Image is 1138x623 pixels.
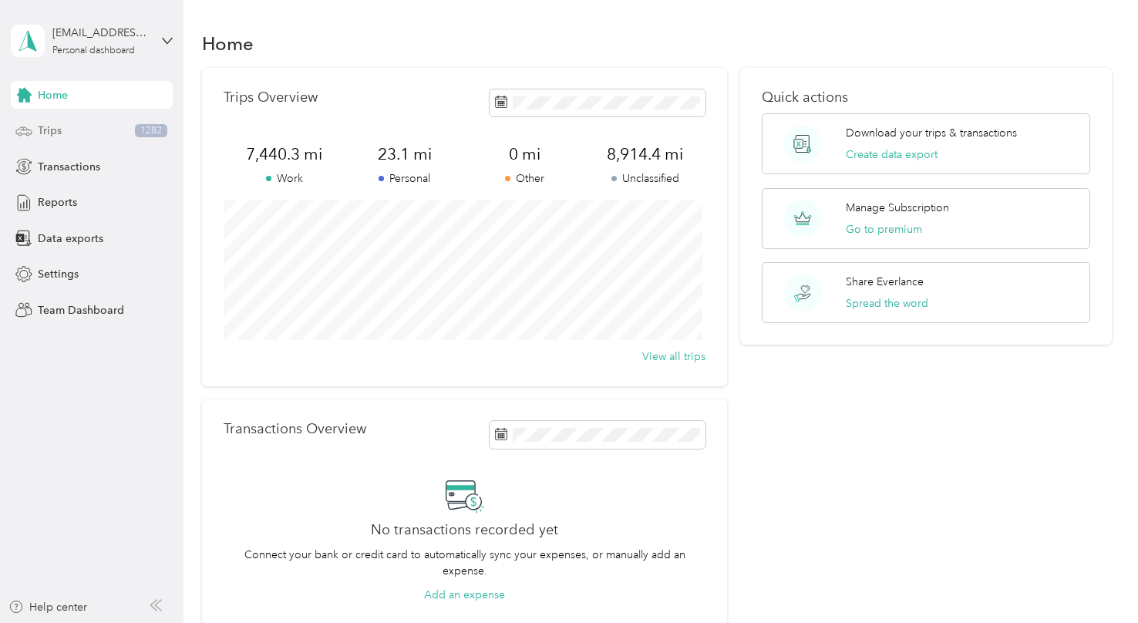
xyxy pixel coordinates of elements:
[465,170,585,187] p: Other
[224,547,705,579] p: Connect your bank or credit card to automatically sync your expenses, or manually add an expense.
[1052,537,1138,623] iframe: Everlance-gr Chat Button Frame
[38,123,62,139] span: Trips
[846,200,949,216] p: Manage Subscription
[846,146,938,163] button: Create data export
[202,35,254,52] h1: Home
[345,170,465,187] p: Personal
[465,143,585,165] span: 0 mi
[424,587,505,603] button: Add an expense
[224,143,344,165] span: 7,440.3 mi
[8,599,87,615] button: Help center
[52,46,135,56] div: Personal dashboard
[846,221,922,237] button: Go to premium
[224,421,366,437] p: Transactions Overview
[38,231,103,247] span: Data exports
[38,159,100,175] span: Transactions
[52,25,149,41] div: [EMAIL_ADDRESS][DOMAIN_NAME]
[846,274,924,290] p: Share Everlance
[846,125,1017,141] p: Download your trips & transactions
[585,143,705,165] span: 8,914.4 mi
[224,170,344,187] p: Work
[38,266,79,282] span: Settings
[224,89,318,106] p: Trips Overview
[135,124,167,138] span: 1282
[38,302,124,318] span: Team Dashboard
[642,349,705,365] button: View all trips
[345,143,465,165] span: 23.1 mi
[38,87,68,103] span: Home
[371,522,558,538] h2: No transactions recorded yet
[846,295,928,311] button: Spread the word
[38,194,77,210] span: Reports
[762,89,1089,106] p: Quick actions
[585,170,705,187] p: Unclassified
